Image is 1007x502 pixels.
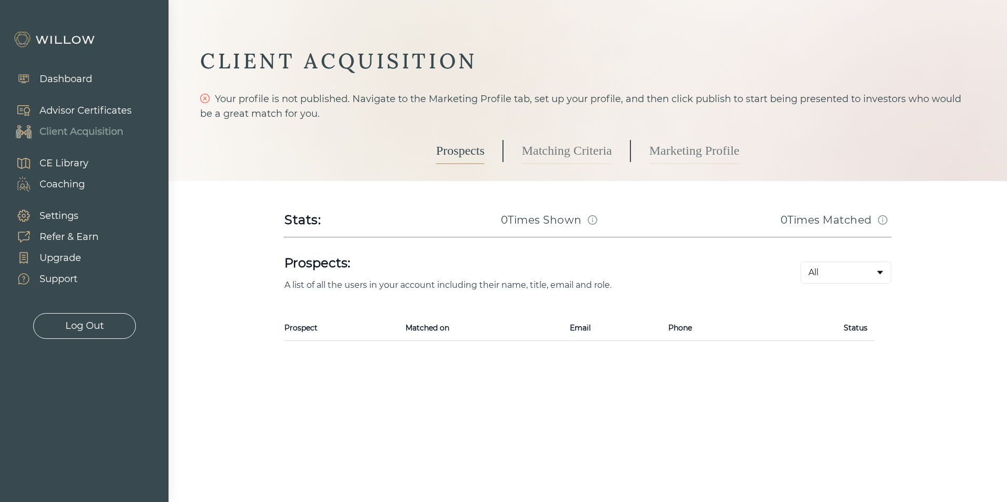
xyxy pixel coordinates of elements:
div: Advisor Certificates [40,104,132,118]
p: A list of all the users in your account including their name, title, email and role. [284,280,767,290]
span: close-circle [200,94,210,103]
a: Client Acquisition [5,121,132,142]
th: Prospect [284,315,399,341]
div: Your profile is not published. Navigate to the Marketing Profile tab, set up your profile, and th... [200,92,975,121]
a: Dashboard [5,68,92,89]
a: Settings [5,205,98,226]
a: Upgrade [5,247,98,268]
th: Status [768,315,874,341]
img: Willow [13,31,97,48]
a: CE Library [5,153,88,174]
h3: 0 Times Matched [781,213,872,227]
div: Settings [40,209,78,223]
div: Stats: [284,212,321,228]
div: Client Acquisition [40,125,123,139]
div: Log Out [65,319,104,333]
a: Matching Criteria [522,138,612,164]
div: Support [40,272,77,286]
a: Advisor Certificates [5,100,132,121]
th: Matched on [399,315,564,341]
div: Coaching [40,177,85,192]
span: info-circle [588,215,597,225]
div: Dashboard [40,72,92,86]
span: info-circle [878,215,887,225]
a: Prospects [436,138,485,164]
th: Phone [662,315,768,341]
button: Match info [584,212,601,228]
a: Refer & Earn [5,226,98,247]
span: caret-down [876,268,884,277]
th: Email [564,315,662,341]
span: All [808,266,818,279]
div: Upgrade [40,251,81,265]
h1: Prospects: [284,255,767,272]
button: Match info [874,212,891,228]
div: CLIENT ACQUISITION [200,47,975,75]
a: Marketing Profile [649,138,739,164]
h3: 0 Times Shown [501,213,582,227]
a: Coaching [5,174,88,195]
div: Refer & Earn [40,230,98,244]
div: CE Library [40,156,88,170]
